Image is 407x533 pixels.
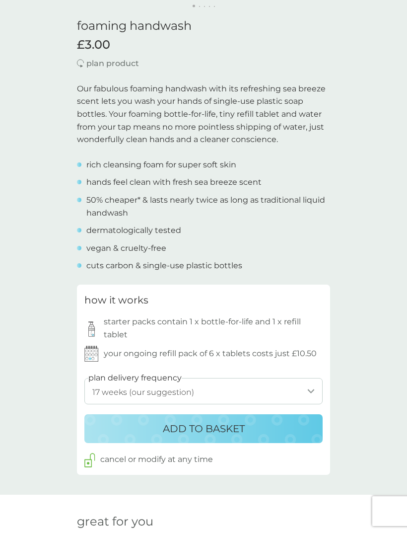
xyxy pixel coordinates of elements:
h1: foaming handwash [77,19,330,33]
p: rich cleansing foam for super soft skin [86,158,236,171]
p: vegan & cruelty-free [86,242,166,255]
h3: how it works [84,292,148,308]
button: ADD TO BASKET [84,414,323,443]
p: cuts carbon & single-use plastic bottles [86,259,242,272]
h2: great for you [77,515,330,529]
label: plan delivery frequency [88,372,182,384]
p: ADD TO BASKET [163,421,245,437]
p: your ongoing refill pack of 6 x tablets costs just £10.50 [104,347,317,360]
p: hands feel clean with fresh sea breeze scent [86,176,262,189]
p: plan product [86,57,139,70]
p: dermatologically tested [86,224,181,237]
p: Our fabulous foaming handwash with its refreshing sea breeze scent lets you wash your hands of si... [77,82,330,146]
p: cancel or modify at any time [100,453,213,466]
p: starter packs contain 1 x bottle-for-life and 1 x refill tablet [104,315,323,341]
p: 50% cheaper* & lasts nearly twice as long as traditional liquid handwash [86,194,330,219]
span: £3.00 [77,38,110,52]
